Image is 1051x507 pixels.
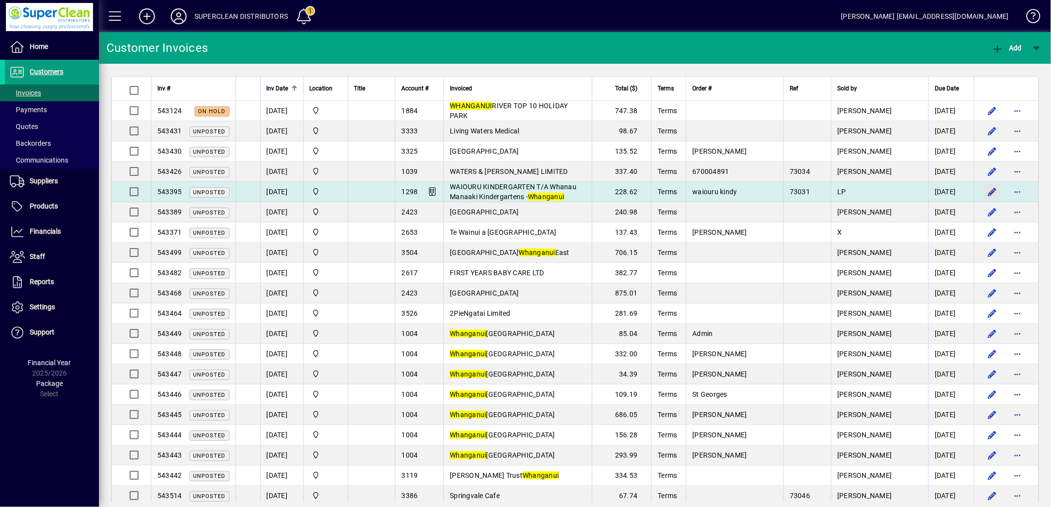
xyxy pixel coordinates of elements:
td: [DATE] [928,263,974,283]
td: 747.38 [592,101,651,121]
span: Unposted [193,189,226,196]
span: [PERSON_NAME] [837,289,892,297]
span: 1004 [401,390,418,398]
span: Superclean Distributors [310,166,342,177]
button: More options [1010,123,1026,139]
span: 543371 [157,228,182,236]
span: Terms [658,127,677,135]
span: Unposted [193,250,226,256]
td: [DATE] [260,405,303,425]
span: Invoiced [450,83,472,94]
em: Whanganui [450,431,486,439]
td: [DATE] [260,243,303,263]
button: More options [1010,488,1026,504]
button: More options [1010,467,1026,483]
span: 3325 [401,147,418,155]
span: Superclean Distributors [310,369,342,380]
span: Superclean Distributors [310,186,342,197]
span: Unposted [193,149,226,155]
button: Edit [984,245,1000,260]
span: Superclean Distributors [310,308,342,319]
span: Terms [658,370,677,378]
span: Terms [658,431,677,439]
em: Whanganui [450,390,486,398]
span: X [837,228,842,236]
span: 2617 [401,269,418,277]
button: More options [1010,407,1026,422]
span: 543468 [157,289,182,297]
span: [PERSON_NAME] [837,330,892,338]
span: Location [310,83,333,94]
span: 3526 [401,309,418,317]
td: 34.39 [592,364,651,384]
td: [DATE] [928,141,974,162]
span: Title [354,83,366,94]
span: [GEOGRAPHIC_DATA] [450,147,519,155]
span: 543446 [157,390,182,398]
div: Ref [790,83,825,94]
span: Terms [658,228,677,236]
span: Products [30,202,58,210]
button: Edit [984,467,1000,483]
td: 156.28 [592,425,651,445]
td: [DATE] [260,384,303,405]
td: 281.69 [592,303,651,324]
td: [DATE] [928,425,974,445]
span: Living Waters Medical [450,127,519,135]
td: [DATE] [928,384,974,405]
span: waiouru kindy [692,188,737,196]
td: 228.62 [592,182,651,202]
span: Communications [10,156,68,164]
span: RIVER TOP 10 HOLIDAY PARK [450,102,568,120]
span: Unposted [193,331,226,338]
button: More options [1010,164,1026,179]
span: Unposted [193,392,226,398]
span: Terms [658,330,677,338]
span: [PERSON_NAME] [837,127,892,135]
span: Superclean Distributors [310,126,342,136]
a: Payments [5,101,99,118]
span: Terms [658,83,674,94]
span: [PERSON_NAME] [837,431,892,439]
td: 85.04 [592,324,651,344]
span: Unposted [193,372,226,378]
span: Te Wainui a [GEOGRAPHIC_DATA] [450,228,556,236]
a: Financials [5,219,99,244]
span: Financials [30,227,61,235]
td: [DATE] [928,182,974,202]
td: [DATE] [260,263,303,283]
button: Edit [984,346,1000,362]
button: Edit [984,204,1000,220]
span: Package [36,380,63,387]
td: 337.40 [592,162,651,182]
span: Backorders [10,139,51,147]
td: [DATE] [260,141,303,162]
span: 670004891 [692,168,729,175]
button: Edit [984,407,1000,422]
span: [PERSON_NAME] [837,208,892,216]
button: More options [1010,184,1026,200]
td: [DATE] [260,324,303,344]
span: [PERSON_NAME] [837,107,892,115]
button: More options [1010,285,1026,301]
span: [PERSON_NAME] [837,168,892,175]
button: More options [1010,143,1026,159]
span: 1004 [401,350,418,358]
td: [DATE] [260,202,303,222]
div: [PERSON_NAME] [EMAIL_ADDRESS][DOMAIN_NAME] [841,8,1009,24]
span: 1298 [401,188,418,196]
td: 706.15 [592,243,651,263]
span: LP [837,188,846,196]
span: Terms [658,208,677,216]
div: Inv Date [267,83,297,94]
div: Order # [692,83,777,94]
span: Admin [692,330,713,338]
span: Add [992,44,1022,52]
span: 2653 [401,228,418,236]
button: More options [1010,326,1026,341]
button: More options [1010,386,1026,402]
span: Payments [10,106,47,114]
span: 543449 [157,330,182,338]
span: Order # [692,83,712,94]
span: Ref [790,83,798,94]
